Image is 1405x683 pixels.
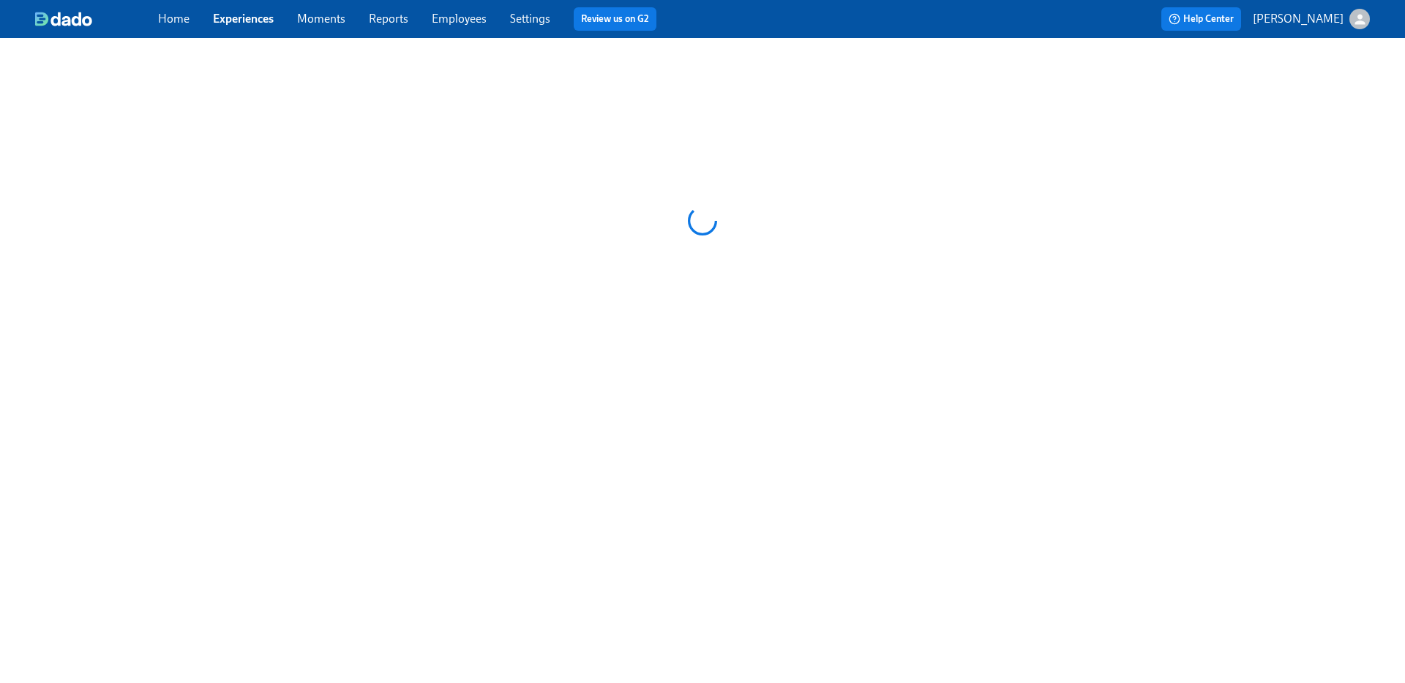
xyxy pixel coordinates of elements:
p: [PERSON_NAME] [1253,11,1344,27]
a: Moments [297,12,345,26]
a: Home [158,12,190,26]
a: dado [35,12,158,26]
img: dado [35,12,92,26]
a: Settings [510,12,550,26]
a: Review us on G2 [581,12,649,26]
a: Experiences [213,12,274,26]
a: Employees [432,12,487,26]
button: [PERSON_NAME] [1253,9,1370,29]
button: Review us on G2 [574,7,656,31]
a: Reports [369,12,408,26]
span: Help Center [1169,12,1234,26]
button: Help Center [1161,7,1241,31]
